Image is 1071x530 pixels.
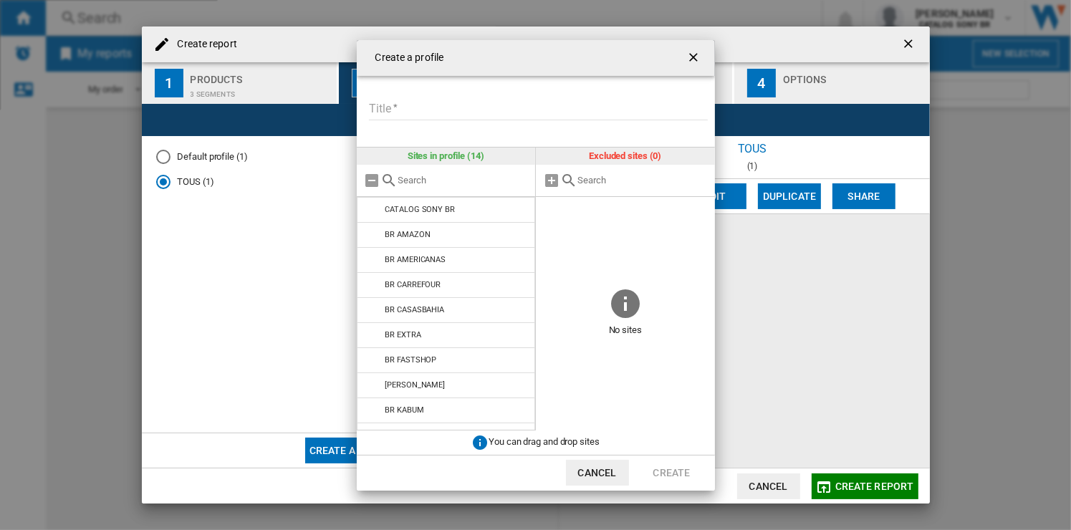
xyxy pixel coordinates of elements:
button: Cancel [566,460,629,486]
span: No sites [536,320,715,342]
div: CATALOG SONY BR [385,205,455,214]
md-icon: Remove all [364,172,381,189]
img: website_grey.svg [23,37,34,49]
input: Search [398,175,529,185]
h4: Create a profile [368,51,444,65]
md-icon: Add all [543,172,560,189]
ng-md-icon: getI18NText('BUTTONS.CLOSE_DIALOG') [686,50,703,67]
div: [PERSON_NAME] [385,380,445,390]
img: tab_keywords_by_traffic_grey.svg [151,83,163,95]
div: v 4.0.25 [40,23,70,34]
div: BR CASASBAHIA [385,305,444,314]
div: Domínio [75,85,110,94]
div: BR AMERICANAS [385,255,446,264]
div: Excluded sites (0) [536,148,715,165]
div: BR CARREFOUR [385,280,441,289]
button: getI18NText('BUTTONS.CLOSE_DIALOG') [681,44,709,72]
div: BR KABUM [385,405,423,415]
div: Sites in profile (14) [357,148,536,165]
img: tab_domain_overview_orange.svg [59,83,71,95]
span: You can drag and drop sites [489,436,599,447]
img: logo_orange.svg [23,23,34,34]
button: Create [640,460,703,486]
div: BR FASTSHOP [385,355,436,365]
div: BR AMAZON [385,230,430,239]
input: Search [577,175,708,185]
div: Palavras-chave [167,85,230,94]
div: BR EXTRA [385,330,421,339]
div: [PERSON_NAME]: [DOMAIN_NAME] [37,37,205,49]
